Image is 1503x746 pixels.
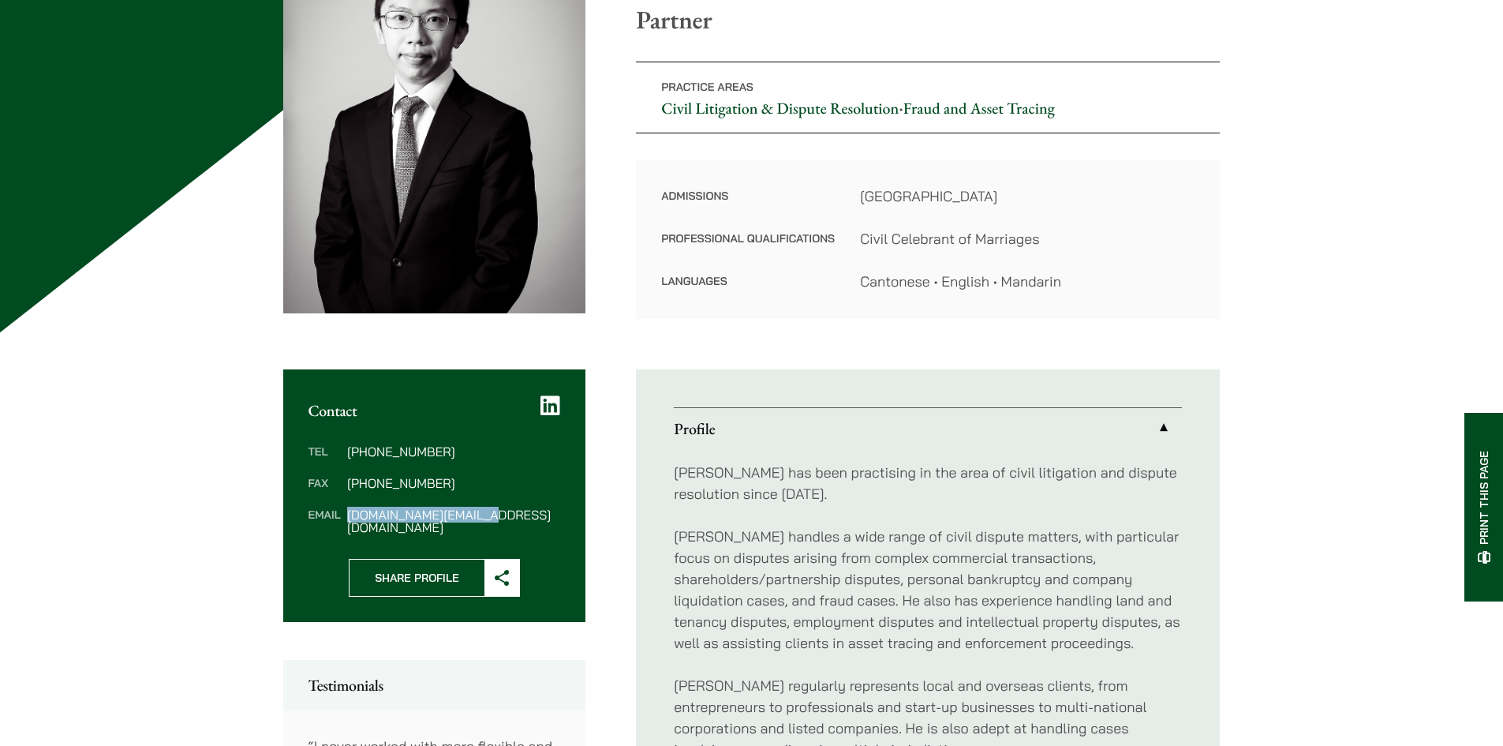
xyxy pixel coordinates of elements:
a: Profile [674,408,1182,449]
p: [PERSON_NAME] handles a wide range of civil dispute matters, with particular focus on disputes ar... [674,526,1182,654]
span: Practice Areas [661,80,753,94]
dt: Professional Qualifications [661,228,835,271]
dt: Email [308,508,341,534]
button: Share Profile [349,559,520,597]
dd: [PHONE_NUMBER] [347,477,560,489]
a: Fraud and Asset Tracing [903,98,1055,118]
dd: Cantonese • English • Mandarin [860,271,1195,292]
dd: [PHONE_NUMBER] [347,445,560,458]
h2: Contact [308,401,561,420]
dt: Languages [661,271,835,292]
p: • [636,62,1220,133]
dd: [DOMAIN_NAME][EMAIL_ADDRESS][DOMAIN_NAME] [347,508,560,534]
p: Partner [636,5,1220,35]
dt: Tel [308,445,341,477]
h2: Testimonials [308,676,561,695]
dd: Civil Celebrant of Marriages [860,228,1195,249]
p: [PERSON_NAME] has been practising in the area of civil litigation and dispute resolution since [D... [674,462,1182,504]
dt: Fax [308,477,341,508]
a: LinkedIn [540,395,560,417]
dt: Admissions [661,186,835,228]
dd: [GEOGRAPHIC_DATA] [860,186,1195,207]
span: Share Profile [350,560,484,596]
a: Civil Litigation & Dispute Resolution [661,98,899,118]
